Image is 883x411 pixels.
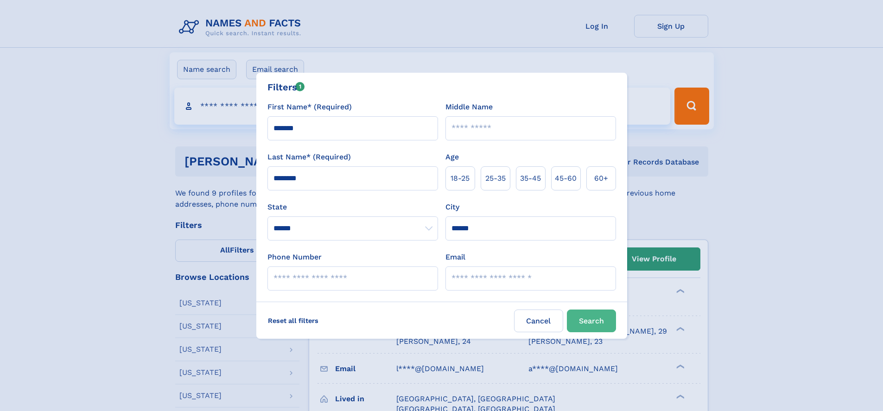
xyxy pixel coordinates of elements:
label: Age [445,152,459,163]
label: State [267,202,438,213]
label: Cancel [514,310,563,332]
div: Filters [267,80,305,94]
label: Phone Number [267,252,322,263]
span: 45‑60 [555,173,577,184]
button: Search [567,310,616,332]
label: First Name* (Required) [267,101,352,113]
span: 60+ [594,173,608,184]
label: Middle Name [445,101,493,113]
span: 35‑45 [520,173,541,184]
label: Last Name* (Required) [267,152,351,163]
label: Reset all filters [262,310,324,332]
span: 25‑35 [485,173,506,184]
span: 18‑25 [451,173,470,184]
label: Email [445,252,465,263]
label: City [445,202,459,213]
